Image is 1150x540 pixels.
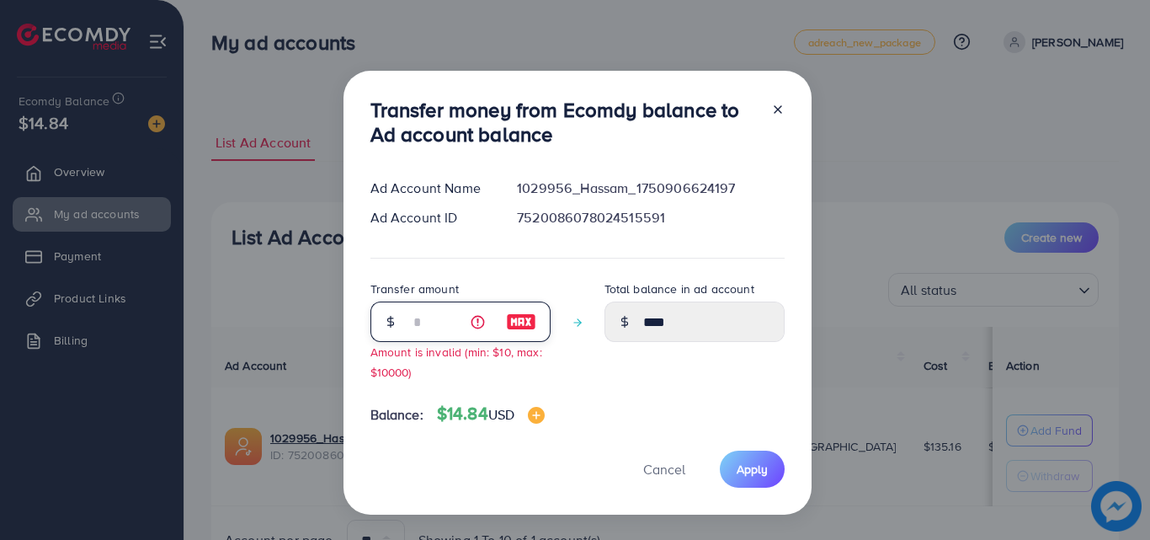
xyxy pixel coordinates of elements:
[357,179,504,198] div: Ad Account Name
[370,281,459,297] label: Transfer amount
[720,451,785,487] button: Apply
[370,98,758,147] h3: Transfer money from Ecomdy balance to Ad account balance
[357,208,504,227] div: Ad Account ID
[503,208,797,227] div: 7520086078024515591
[370,405,423,425] span: Balance:
[370,344,542,379] small: Amount is invalid (min: $10, max: $10000)
[622,451,706,487] button: Cancel
[604,281,754,297] label: Total balance in ad account
[506,312,536,332] img: image
[643,460,685,479] span: Cancel
[528,407,545,424] img: image
[737,461,768,478] span: Apply
[503,179,797,198] div: 1029956_Hassam_1750906624197
[488,405,514,424] span: USD
[437,404,545,425] h4: $14.84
